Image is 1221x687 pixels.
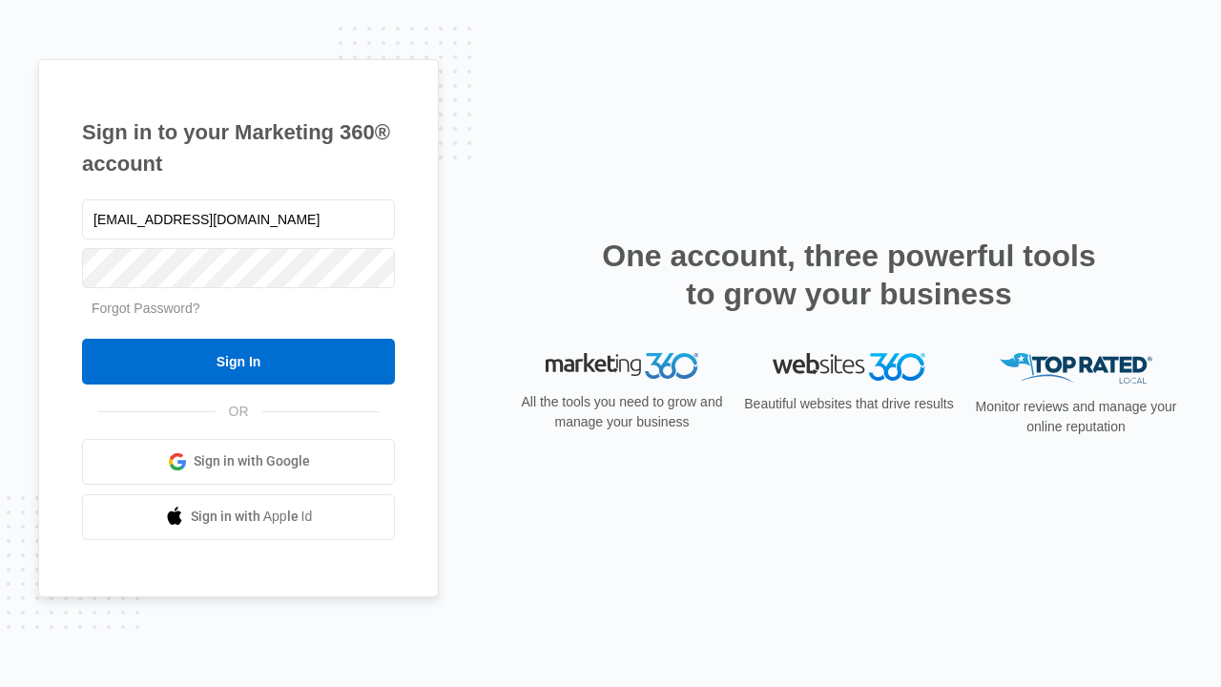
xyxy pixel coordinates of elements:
[92,301,200,316] a: Forgot Password?
[546,353,698,380] img: Marketing 360
[82,494,395,540] a: Sign in with Apple Id
[82,116,395,179] h1: Sign in to your Marketing 360® account
[596,237,1102,313] h2: One account, three powerful tools to grow your business
[773,353,925,381] img: Websites 360
[82,339,395,385] input: Sign In
[216,402,262,422] span: OR
[82,439,395,485] a: Sign in with Google
[515,392,729,432] p: All the tools you need to grow and manage your business
[82,199,395,239] input: Email
[194,451,310,471] span: Sign in with Google
[742,394,956,414] p: Beautiful websites that drive results
[191,507,313,527] span: Sign in with Apple Id
[969,397,1183,437] p: Monitor reviews and manage your online reputation
[1000,353,1152,385] img: Top Rated Local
